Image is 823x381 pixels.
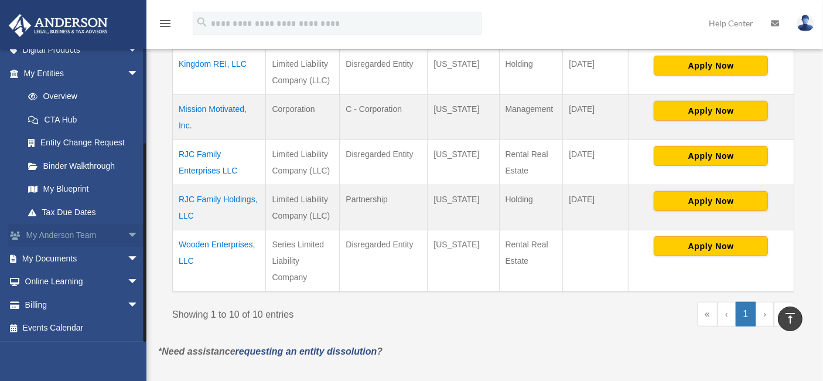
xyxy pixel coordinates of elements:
[697,302,718,326] a: First
[340,185,428,230] td: Partnership
[16,85,145,108] a: Overview
[127,270,151,294] span: arrow_drop_down
[173,50,266,95] td: Kingdom REI, LLC
[499,230,563,292] td: Rental Real Estate
[127,224,151,248] span: arrow_drop_down
[266,185,340,230] td: Limited Liability Company (LLC)
[8,247,156,270] a: My Documentsarrow_drop_down
[158,21,172,30] a: menu
[499,95,563,140] td: Management
[8,224,156,247] a: My Anderson Teamarrow_drop_down
[654,56,768,76] button: Apply Now
[8,39,156,62] a: Digital Productsarrow_drop_down
[16,178,151,201] a: My Blueprint
[127,39,151,63] span: arrow_drop_down
[127,247,151,271] span: arrow_drop_down
[266,230,340,292] td: Series Limited Liability Company
[499,140,563,185] td: Rental Real Estate
[756,302,774,326] a: Next
[797,15,814,32] img: User Pic
[235,346,377,356] a: requesting an entity dissolution
[499,50,563,95] td: Holding
[127,293,151,317] span: arrow_drop_down
[173,230,266,292] td: Wooden Enterprises, LLC
[266,140,340,185] td: Limited Liability Company (LLC)
[340,230,428,292] td: Disregarded Entity
[563,95,628,140] td: [DATE]
[16,200,151,224] a: Tax Due Dates
[127,62,151,86] span: arrow_drop_down
[16,154,151,178] a: Binder Walkthrough
[340,95,428,140] td: C - Corporation
[428,230,499,292] td: [US_STATE]
[654,191,768,211] button: Apply Now
[5,14,111,37] img: Anderson Advisors Platinum Portal
[499,185,563,230] td: Holding
[428,50,499,95] td: [US_STATE]
[266,50,340,95] td: Limited Liability Company (LLC)
[16,131,151,155] a: Entity Change Request
[654,146,768,166] button: Apply Now
[173,140,266,185] td: RJC Family Enterprises LLC
[196,16,209,29] i: search
[563,140,628,185] td: [DATE]
[783,311,797,325] i: vertical_align_top
[736,302,756,326] a: 1
[8,317,156,340] a: Events Calendar
[173,95,266,140] td: Mission Motivated, Inc.
[8,62,151,85] a: My Entitiesarrow_drop_down
[774,302,794,326] a: Last
[266,95,340,140] td: Corporation
[172,302,474,323] div: Showing 1 to 10 of 10 entries
[428,140,499,185] td: [US_STATE]
[428,95,499,140] td: [US_STATE]
[428,185,499,230] td: [US_STATE]
[158,346,383,356] em: *Need assistance ?
[340,140,428,185] td: Disregarded Entity
[563,185,628,230] td: [DATE]
[718,302,736,326] a: Previous
[654,236,768,256] button: Apply Now
[16,108,151,131] a: CTA Hub
[654,101,768,121] button: Apply Now
[778,307,802,331] a: vertical_align_top
[8,293,156,317] a: Billingarrow_drop_down
[340,50,428,95] td: Disregarded Entity
[563,50,628,95] td: [DATE]
[8,270,156,294] a: Online Learningarrow_drop_down
[158,16,172,30] i: menu
[173,185,266,230] td: RJC Family Holdings, LLC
